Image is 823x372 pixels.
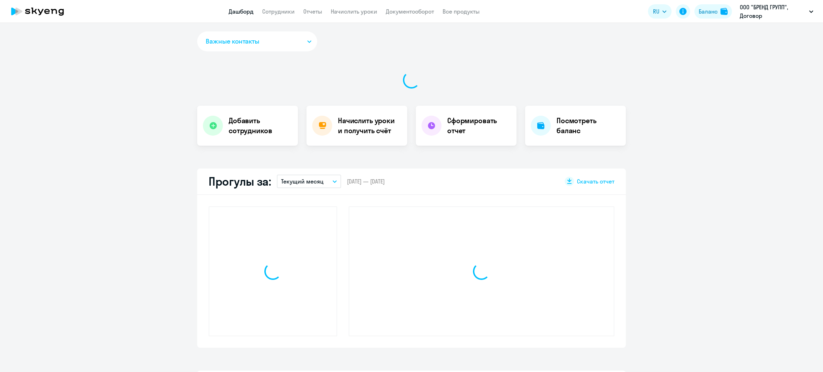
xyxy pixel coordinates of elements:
span: Важные контакты [206,37,259,46]
a: Все продукты [443,8,480,15]
p: ООО "БРЕНД ГРУПП", Договор [740,3,806,20]
a: Начислить уроки [331,8,377,15]
button: Балансbalance [694,4,732,19]
h4: Сформировать отчет [447,116,511,136]
a: Дашборд [229,8,254,15]
button: RU [648,4,672,19]
div: Баланс [699,7,718,16]
span: Скачать отчет [577,177,614,185]
h4: Добавить сотрудников [229,116,292,136]
button: ООО "БРЕНД ГРУПП", Договор [736,3,817,20]
span: RU [653,7,659,16]
button: Текущий месяц [277,175,341,188]
img: balance [720,8,728,15]
h4: Посмотреть баланс [557,116,620,136]
h2: Прогулы за: [209,174,271,188]
button: Важные контакты [197,31,317,51]
p: Текущий месяц [281,177,324,186]
a: Документооборот [386,8,434,15]
a: Отчеты [303,8,322,15]
a: Сотрудники [262,8,295,15]
span: [DATE] — [DATE] [347,177,385,185]
h4: Начислить уроки и получить счёт [338,116,400,136]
